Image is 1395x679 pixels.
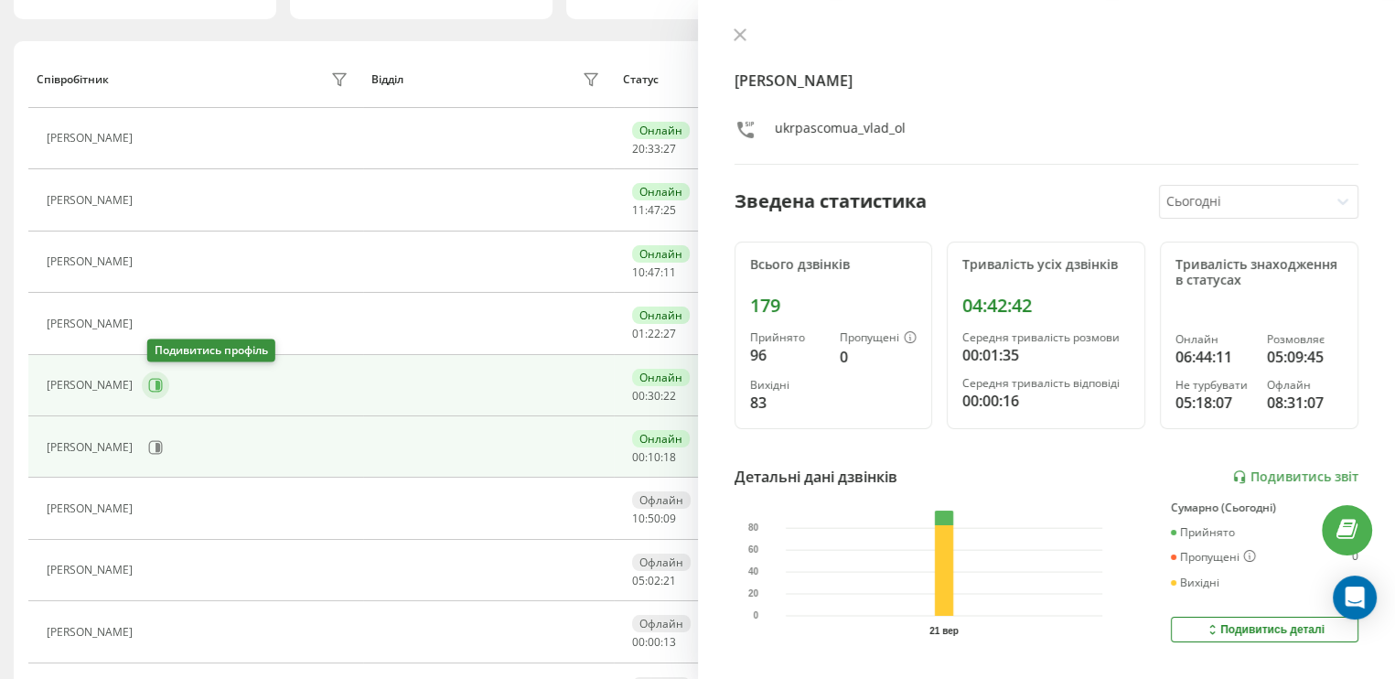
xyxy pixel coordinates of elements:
div: Онлайн [632,183,690,200]
text: 21 вер [929,626,959,636]
text: 0 [753,611,758,621]
div: Офлайн [632,554,691,571]
div: Тривалість усіх дзвінків [962,257,1130,273]
span: 05 [632,573,645,588]
div: Не турбувати [1175,379,1251,392]
div: 83 [750,392,826,414]
div: Офлайн [632,615,691,632]
div: Онлайн [632,307,690,324]
div: Онлайн [632,369,690,386]
div: 0 [840,346,917,368]
div: [PERSON_NAME] [47,564,137,577]
a: Подивитись звіт [1232,469,1358,485]
button: Подивитись деталі [1171,617,1358,642]
span: 01 [632,326,645,341]
div: 06:44:11 [1175,346,1251,368]
div: Співробітник [37,73,109,86]
div: Онлайн [632,122,690,139]
div: Тривалість знаходження в статусах [1175,257,1343,288]
div: Офлайн [1267,379,1343,392]
div: 00:01:35 [962,344,1130,366]
div: : : [632,575,676,587]
span: 47 [648,264,660,280]
span: 13 [663,634,676,650]
div: 05:09:45 [1267,346,1343,368]
div: Пропущені [840,331,917,346]
span: 11 [663,264,676,280]
div: [PERSON_NAME] [47,626,137,639]
div: [PERSON_NAME] [47,194,137,207]
span: 30 [648,388,660,404]
div: Статус [622,73,658,86]
div: 05:18:07 [1175,392,1251,414]
span: 10 [648,449,660,465]
div: : : [632,451,676,464]
span: 00 [632,388,645,404]
div: [PERSON_NAME] [47,441,137,454]
div: : : [632,266,676,279]
span: 10 [632,511,645,526]
div: : : [632,143,676,156]
div: [PERSON_NAME] [47,132,137,145]
span: 20 [632,141,645,156]
span: 18 [663,449,676,465]
div: [PERSON_NAME] [47,255,137,268]
span: 10 [632,264,645,280]
div: Середня тривалість розмови [962,331,1130,344]
div: Вихідні [750,379,826,392]
div: Детальні дані дзвінків [735,466,897,488]
span: 09 [663,511,676,526]
span: 47 [648,202,660,218]
div: [PERSON_NAME] [47,502,137,515]
div: Офлайн [632,491,691,509]
div: [PERSON_NAME] [47,318,137,330]
span: 00 [632,634,645,650]
span: 11 [632,202,645,218]
span: 27 [663,141,676,156]
div: : : [632,512,676,525]
div: : : [632,390,676,403]
div: 96 [750,344,826,366]
div: Онлайн [632,430,690,447]
text: 40 [748,567,759,577]
div: Середня тривалість відповіді [962,377,1130,390]
div: 0 [1352,550,1358,565]
div: Open Intercom Messenger [1333,576,1377,620]
div: 179 [750,295,917,317]
h4: [PERSON_NAME] [735,70,1359,92]
div: Подивитись деталі [1205,622,1325,637]
span: 22 [663,388,676,404]
text: 80 [748,523,759,533]
div: : : [632,636,676,649]
div: Прийнято [750,331,826,344]
div: Вихідні [1171,577,1219,589]
div: Зведена статистика [735,188,927,215]
div: Пропущені [1171,550,1256,565]
div: : : [632,328,676,340]
div: Всього дзвінків [750,257,917,273]
div: Прийнято [1171,526,1235,539]
div: Онлайн [1175,333,1251,346]
div: Сумарно (Сьогодні) [1171,501,1358,514]
div: : : [632,204,676,217]
text: 60 [748,545,759,555]
div: 08:31:07 [1267,392,1343,414]
div: 04:42:42 [962,295,1130,317]
span: 22 [648,326,660,341]
span: 25 [663,202,676,218]
div: [PERSON_NAME] [47,379,137,392]
text: 20 [748,589,759,599]
div: 00:00:16 [962,390,1130,412]
div: Онлайн [632,245,690,263]
span: 00 [632,449,645,465]
div: ukrpascomua_vlad_ol [775,119,906,145]
div: Відділ [371,73,403,86]
div: Подивитись профіль [147,339,275,362]
span: 33 [648,141,660,156]
span: 27 [663,326,676,341]
span: 02 [648,573,660,588]
span: 50 [648,511,660,526]
span: 00 [648,634,660,650]
span: 21 [663,573,676,588]
div: Розмовляє [1267,333,1343,346]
